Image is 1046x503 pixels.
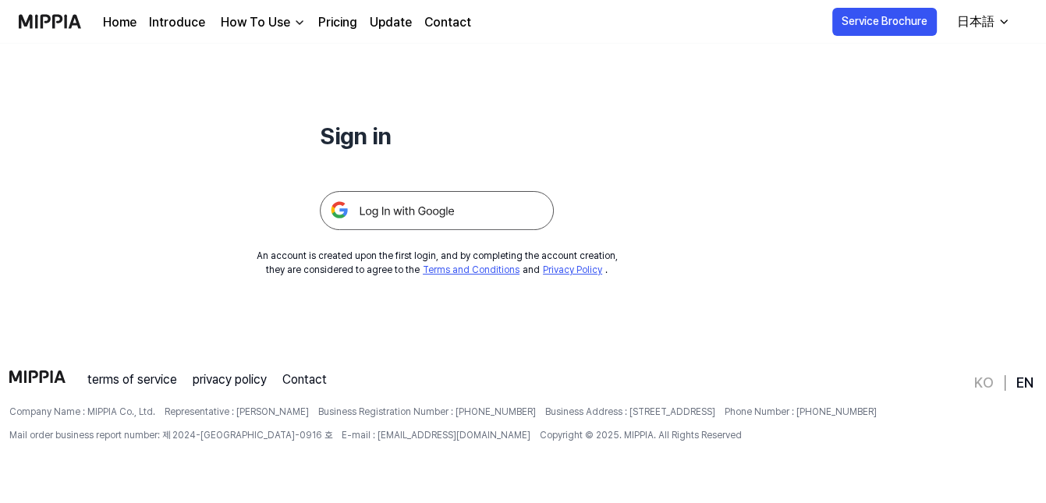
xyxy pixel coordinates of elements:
[318,405,536,419] span: Business Registration Number : [PHONE_NUMBER]
[320,119,554,154] h1: Sign in
[9,428,332,442] span: Mail order business report number: 제 2024-[GEOGRAPHIC_DATA]-0916 호
[1016,374,1034,392] a: EN
[974,374,993,392] a: KO
[954,12,998,31] div: 日本語
[149,13,205,32] a: Introduce
[725,405,877,419] span: Phone Number : [PHONE_NUMBER]
[832,8,937,36] button: Service Brochure
[545,405,715,419] span: Business Address : [STREET_ADDRESS]
[282,370,327,389] a: Contact
[540,428,742,442] span: Copyright © 2025. MIPPIA. All Rights Reserved
[218,13,306,32] button: How To Use
[9,405,155,419] span: Company Name : MIPPIA Co., Ltd.
[320,191,554,230] img: 구글 로그인 버튼
[218,13,293,32] div: How To Use
[342,428,530,442] span: E-mail : [EMAIL_ADDRESS][DOMAIN_NAME]
[87,370,177,389] a: terms of service
[423,264,519,275] a: Terms and Conditions
[424,13,471,32] a: Contact
[165,405,309,419] span: Representative : [PERSON_NAME]
[193,370,267,389] a: privacy policy
[370,13,412,32] a: Update
[9,370,66,383] img: logo
[543,264,602,275] a: Privacy Policy
[945,6,1019,37] button: 日本語
[103,13,137,32] a: Home
[318,13,357,32] a: Pricing
[293,16,306,29] img: down
[257,249,618,277] div: An account is created upon the first login, and by completing the account creation, they are cons...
